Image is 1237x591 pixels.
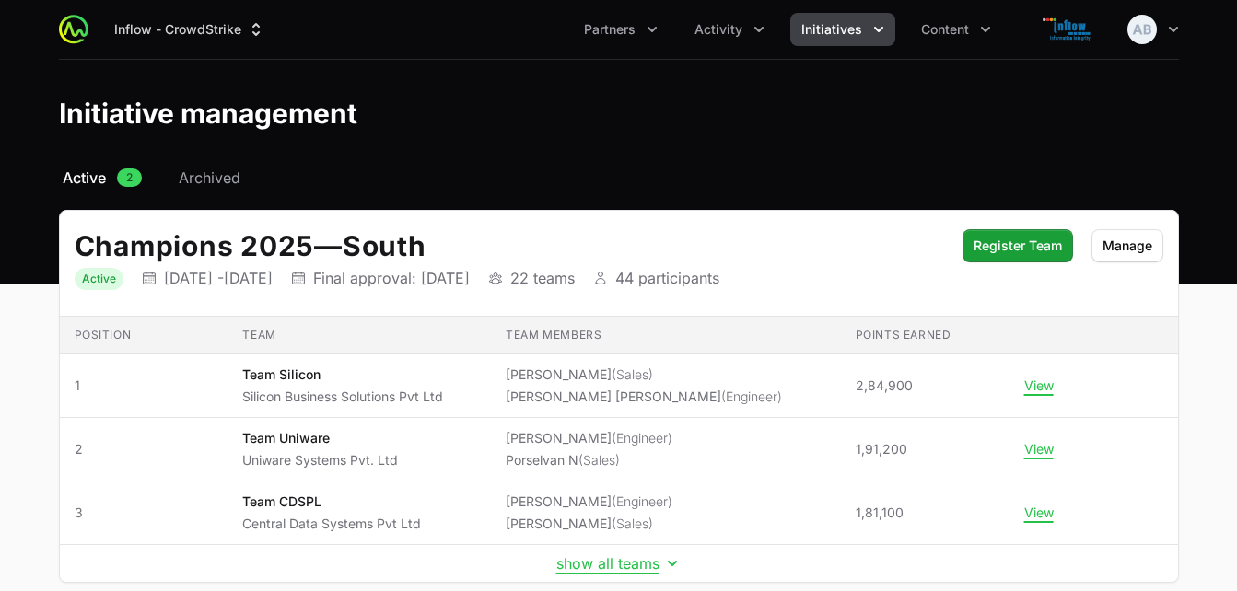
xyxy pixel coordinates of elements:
[856,440,907,458] span: 1,91,200
[59,167,146,189] a: Active2
[612,516,653,531] span: (Sales)
[59,15,88,44] img: ActivitySource
[683,13,776,46] button: Activity
[103,13,276,46] button: Inflow - CrowdStrike
[242,388,443,406] p: Silicon Business Solutions Pvt Ltd
[612,493,672,509] span: (Engineer)
[242,515,421,533] p: Central Data Systems Pvt Ltd
[856,504,904,522] span: 1,81,100
[242,492,421,511] p: Team CDSPL
[510,269,575,287] p: 22 teams
[963,229,1073,262] button: Register Team
[1024,11,1113,48] img: Inflow
[683,13,776,46] div: Activity menu
[491,317,841,354] th: Team members
[612,430,672,446] span: (Engineer)
[694,20,742,39] span: Activity
[1024,441,1054,458] button: View
[573,13,669,46] button: Partners
[59,210,1179,583] div: Initiative details
[612,366,653,382] span: (Sales)
[1091,229,1163,262] button: Manage
[578,452,620,468] span: (Sales)
[117,168,142,187] span: 2
[790,13,895,46] div: Initiatives menu
[584,20,636,39] span: Partners
[801,20,862,39] span: Initiatives
[242,429,398,447] p: Team Uniware
[75,440,214,458] span: 2
[506,388,782,406] li: [PERSON_NAME] [PERSON_NAME]
[103,13,276,46] div: Supplier switch menu
[175,167,244,189] a: Archived
[921,20,969,39] span: Content
[59,97,357,130] h1: Initiative management
[1024,504,1054,521] button: View
[63,167,106,189] span: Active
[910,13,1002,46] div: Content menu
[506,429,672,447] li: [PERSON_NAME]
[313,269,470,287] p: Final approval: [DATE]
[506,451,672,469] li: Porselvan N
[506,365,782,384] li: [PERSON_NAME]
[164,269,273,287] p: [DATE] - [DATE]
[1024,377,1054,394] button: View
[314,229,343,262] span: —
[60,317,228,354] th: Position
[721,388,782,404] span: (Engineer)
[242,365,443,384] p: Team Silicon
[1127,15,1157,44] img: Amit Bhat
[556,554,682,573] button: show all teams
[75,504,214,522] span: 3
[179,167,240,189] span: Archived
[228,317,491,354] th: Team
[856,377,913,395] span: 2,84,900
[75,377,214,395] span: 1
[506,515,672,533] li: [PERSON_NAME]
[506,492,672,511] li: [PERSON_NAME]
[59,167,1179,189] nav: Initiative activity log navigation
[242,451,398,469] p: Uniware Systems Pvt. Ltd
[790,13,895,46] button: Initiatives
[75,229,944,262] h2: Champions 2025 South
[1103,235,1152,257] span: Manage
[615,269,719,287] p: 44 participants
[573,13,669,46] div: Partners menu
[974,235,1062,257] span: Register Team
[88,13,1002,46] div: Main navigation
[910,13,1002,46] button: Content
[841,317,1009,354] th: Points earned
